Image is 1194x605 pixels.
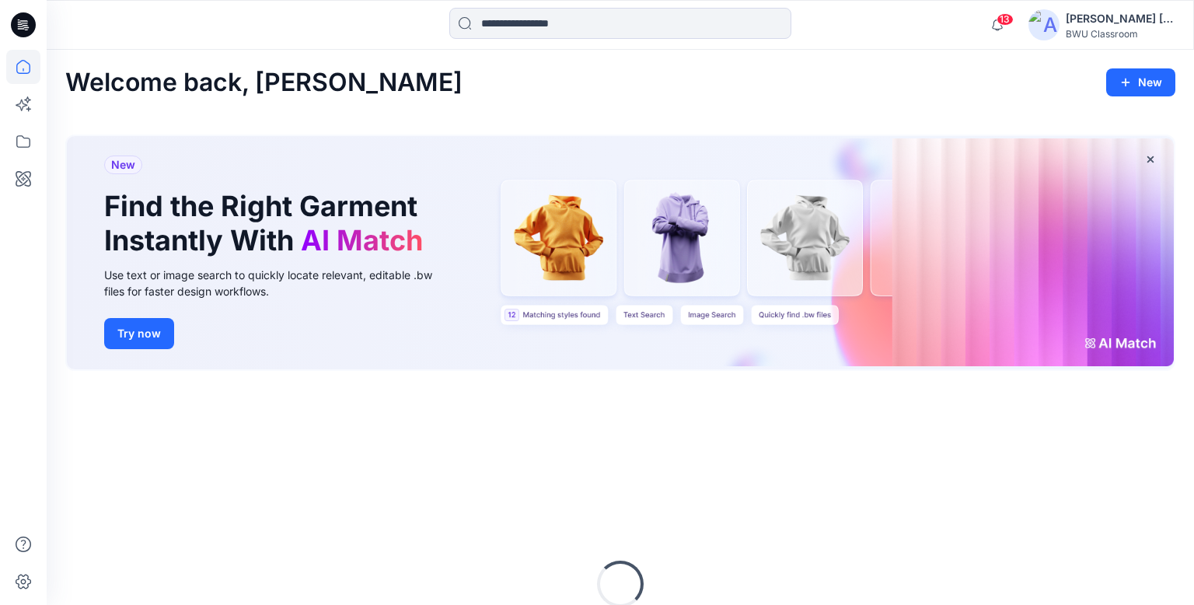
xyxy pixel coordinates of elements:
div: [PERSON_NAME] [PERSON_NAME] [PERSON_NAME] [1066,9,1175,28]
span: AI Match [301,223,423,257]
button: Try now [104,318,174,349]
h2: Welcome back, [PERSON_NAME] [65,68,463,97]
div: Use text or image search to quickly locate relevant, editable .bw files for faster design workflows. [104,267,454,299]
span: New [111,156,135,174]
button: New [1106,68,1175,96]
h1: Find the Right Garment Instantly With [104,190,431,257]
div: BWU Classroom [1066,28,1175,40]
span: 13 [997,13,1014,26]
img: avatar [1028,9,1060,40]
